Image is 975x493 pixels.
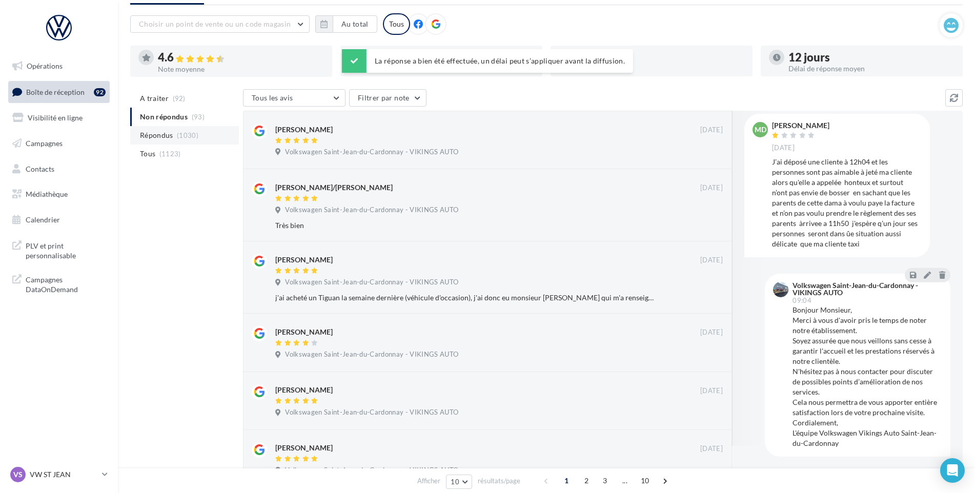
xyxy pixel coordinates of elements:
[597,473,613,489] span: 3
[26,215,60,224] span: Calendrier
[700,386,723,396] span: [DATE]
[700,183,723,193] span: [DATE]
[700,444,723,454] span: [DATE]
[578,65,744,72] div: Taux de réponse
[6,133,112,154] a: Campagnes
[772,122,829,129] div: [PERSON_NAME]
[139,19,291,28] span: Choisir un point de vente ou un code magasin
[158,52,324,64] div: 4.6
[558,473,575,489] span: 1
[130,15,310,33] button: Choisir un point de vente ou un code magasin
[252,93,293,102] span: Tous les avis
[637,473,654,489] span: 10
[6,235,112,265] a: PLV et print personnalisable
[275,220,656,231] div: Très bien
[275,125,333,135] div: [PERSON_NAME]
[6,55,112,77] a: Opérations
[177,131,198,139] span: (1030)
[6,209,112,231] a: Calendrier
[6,158,112,180] a: Contacts
[26,139,63,148] span: Campagnes
[6,107,112,129] a: Visibilité en ligne
[446,475,472,489] button: 10
[28,113,83,122] span: Visibilité en ligne
[26,87,85,96] span: Boîte de réception
[275,327,333,337] div: [PERSON_NAME]
[26,190,68,198] span: Médiathèque
[94,88,106,96] div: 92
[27,61,63,70] span: Opérations
[788,52,954,63] div: 12 jours
[793,305,942,448] div: Bonjour Monsieur, Merci à vous d'avoir pris le temps de noter notre établissement. Soyez assurée ...
[772,143,795,153] span: [DATE]
[315,15,377,33] button: Au total
[26,164,54,173] span: Contacts
[417,476,440,486] span: Afficher
[285,350,458,359] span: Volkswagen Saint-Jean-du-Cardonnay - VIKINGS AUTO
[285,206,458,215] span: Volkswagen Saint-Jean-du-Cardonnay - VIKINGS AUTO
[159,150,181,158] span: (1123)
[26,239,106,261] span: PLV et print personnalisable
[451,478,459,486] span: 10
[788,65,954,72] div: Délai de réponse moyen
[275,293,656,303] div: j'ai acheté un Tiguan la semaine dernière (véhicule d'occasion), j'ai donc eu monsieur [PERSON_NA...
[275,443,333,453] div: [PERSON_NAME]
[173,94,186,102] span: (92)
[578,52,744,63] div: 92 %
[275,255,333,265] div: [PERSON_NAME]
[772,157,922,249] div: J’ai déposé une cliente à 12h04 et les personnes sont pas aimable à jeté ma cliente alors qu'elle...
[700,256,723,265] span: [DATE]
[349,89,426,107] button: Filtrer par note
[285,408,458,417] span: Volkswagen Saint-Jean-du-Cardonnay - VIKINGS AUTO
[275,385,333,395] div: [PERSON_NAME]
[383,13,410,35] div: Tous
[342,49,633,73] div: La réponse a bien été effectuée, un délai peut s’appliquer avant la diffusion.
[333,15,377,33] button: Au total
[578,473,595,489] span: 2
[6,269,112,299] a: Campagnes DataOnDemand
[13,469,23,480] span: VS
[700,126,723,135] span: [DATE]
[478,476,520,486] span: résultats/page
[275,182,393,193] div: [PERSON_NAME]/[PERSON_NAME]
[158,66,324,73] div: Note moyenne
[793,297,811,304] span: 09:04
[8,465,110,484] a: VS VW ST JEAN
[6,183,112,205] a: Médiathèque
[755,125,766,135] span: MD
[285,278,458,287] span: Volkswagen Saint-Jean-du-Cardonnay - VIKINGS AUTO
[700,328,723,337] span: [DATE]
[285,148,458,157] span: Volkswagen Saint-Jean-du-Cardonnay - VIKINGS AUTO
[793,282,940,296] div: Volkswagen Saint-Jean-du-Cardonnay - VIKINGS AUTO
[140,130,173,140] span: Répondus
[30,469,98,480] p: VW ST JEAN
[617,473,633,489] span: ...
[243,89,346,107] button: Tous les avis
[285,466,458,475] span: Volkswagen Saint-Jean-du-Cardonnay - VIKINGS AUTO
[140,93,169,104] span: A traiter
[940,458,965,483] div: Open Intercom Messenger
[26,273,106,295] span: Campagnes DataOnDemand
[6,81,112,103] a: Boîte de réception92
[140,149,155,159] span: Tous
